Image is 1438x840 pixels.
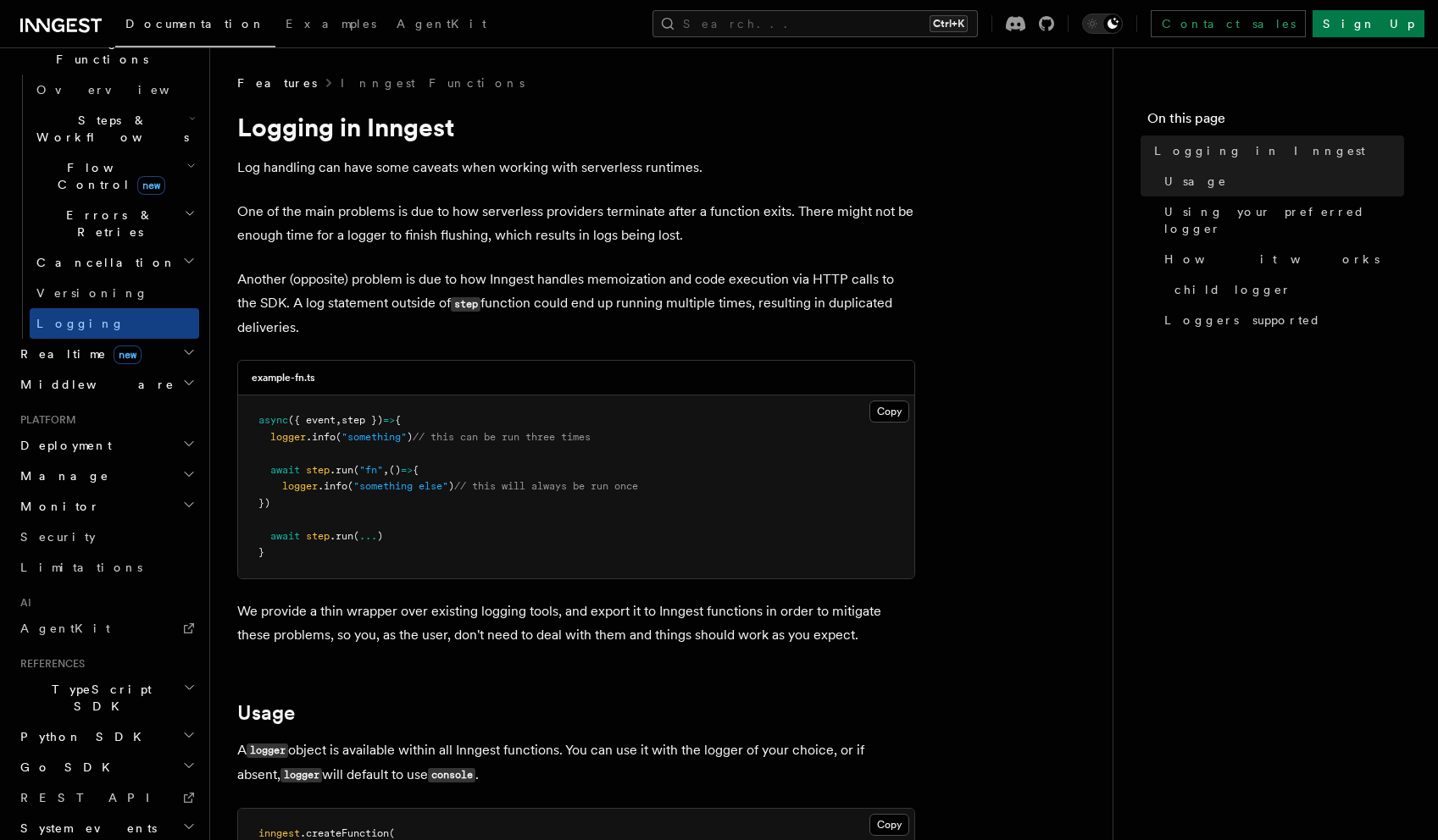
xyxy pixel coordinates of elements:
[247,743,288,758] code: logger
[383,464,389,476] span: ,
[14,430,199,461] button: Deployment
[306,431,336,443] span: .info
[258,497,270,509] span: })
[137,176,165,195] span: new
[1154,142,1365,159] span: Logging in Inngest
[30,75,199,105] a: Overview
[14,413,76,427] span: Platform
[14,522,199,552] a: Security
[270,530,300,542] span: await
[353,464,359,476] span: (
[413,431,591,443] span: // this can be run three times
[341,75,525,91] a: Inngest Functions
[258,546,264,558] span: }
[1164,312,1321,329] span: Loggers supported
[14,339,199,369] button: Realtimenew
[359,530,377,542] span: ...
[14,27,199,75] button: Inngest Functions
[353,530,359,542] span: (
[377,530,383,542] span: )
[258,827,300,839] span: inngest
[36,286,148,300] span: Versioning
[14,376,175,393] span: Middleware
[318,480,347,492] span: .info
[115,5,275,47] a: Documentation
[389,464,401,476] span: ()
[280,768,322,782] code: logger
[30,105,199,152] button: Steps & Workflows
[14,752,199,782] button: Go SDK
[1147,135,1404,166] a: Logging in Inngest
[36,83,211,97] span: Overview
[36,317,125,330] span: Logging
[252,371,315,384] h3: example-fn.ts
[258,414,288,426] span: async
[300,827,389,839] span: .createFunction
[869,401,909,423] button: Copy
[14,552,199,583] a: Limitations
[14,461,199,491] button: Manage
[14,820,157,837] span: System events
[14,75,199,339] div: Inngest Functions
[386,5,497,46] a: AgentKit
[1151,10,1306,37] a: Contact sales
[20,530,96,544] span: Security
[306,464,330,476] span: step
[30,247,199,278] button: Cancellation
[30,152,199,200] button: Flow Controlnew
[30,159,186,193] span: Flow Control
[359,464,383,476] span: "fn"
[383,414,395,426] span: =>
[397,17,486,30] span: AgentKit
[930,15,968,32] kbd: Ctrl+K
[237,75,317,91] span: Features
[237,156,915,180] p: Log handling can have some caveats when working with serverless runtimes.
[30,200,199,247] button: Errors & Retries
[270,464,300,476] span: await
[341,431,407,443] span: "something"
[14,498,100,515] span: Monitor
[401,464,413,476] span: =>
[14,681,183,715] span: TypeScript SDK
[237,600,915,647] p: We provide a thin wrapper over existing logging tools, and export it to Inngest functions in orde...
[30,112,189,146] span: Steps & Workflows
[1158,305,1404,335] a: Loggers supported
[20,791,164,804] span: REST API
[237,200,915,247] p: One of the main problems is due to how serverless providers terminate after a function exits. The...
[30,254,176,271] span: Cancellation
[237,701,295,725] a: Usage
[448,480,454,492] span: )
[114,345,142,364] span: new
[14,759,120,776] span: Go SDK
[14,34,183,68] span: Inngest Functions
[30,278,199,308] a: Versioning
[395,414,401,426] span: {
[14,345,142,362] span: Realtime
[652,10,978,37] button: Search...Ctrl+K
[1164,203,1404,237] span: Using your preferred logger
[389,827,395,839] span: (
[125,17,265,30] span: Documentation
[14,613,199,644] a: AgentKit
[454,480,638,492] span: // this will always be run once
[413,464,419,476] span: {
[20,622,110,635] span: AgentKit
[288,414,336,426] span: ({ event
[14,674,199,721] button: TypeScript SDK
[20,561,142,574] span: Limitations
[407,431,413,443] span: )
[341,414,383,426] span: step })
[1147,108,1404,135] h4: On this page
[286,17,376,30] span: Examples
[14,782,199,813] a: REST API
[237,268,915,340] p: Another (opposite) problem is due to how Inngest handles memoization and code execution via HTTP ...
[1158,244,1404,274] a: How it works
[347,480,353,492] span: (
[30,308,199,339] a: Logging
[306,530,330,542] span: step
[30,207,184,240] span: Errors & Retries
[330,464,353,476] span: .run
[14,657,85,671] span: References
[14,437,112,454] span: Deployment
[353,480,448,492] span: "something else"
